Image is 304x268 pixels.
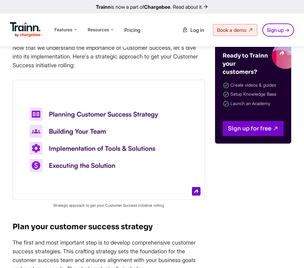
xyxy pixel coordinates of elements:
span: Log in [190,27,204,33]
h4: Ready to Trainn your customers? [223,52,270,76]
li: Setup Knowledge Base [223,90,284,99]
li: Launch an Academy [223,99,284,109]
p: Now that we understand the importance of Customer Success, let's dive into its implementation. He... [13,43,205,70]
a: Sign up → [262,23,294,37]
iframe: Chat Widget [273,238,304,268]
b: Chargebee [144,4,170,10]
a: Log in [178,24,208,36]
figcaption: Strategic approach to get your Customer Success initiative rolling [13,202,205,208]
span: Resources [88,27,109,33]
span: Features [54,27,72,33]
img: Trainn Logo [10,22,41,37]
a: Book a demo [213,24,257,36]
h3: Plan your customer success strategy [13,221,205,233]
a: Pricing [124,27,140,33]
b: Trainn [96,4,111,10]
a: Sign up for free [223,121,284,136]
span: Book a demo [217,27,246,33]
img: Trainn blogs [228,44,291,69]
li: Create videos & guides [223,81,284,90]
